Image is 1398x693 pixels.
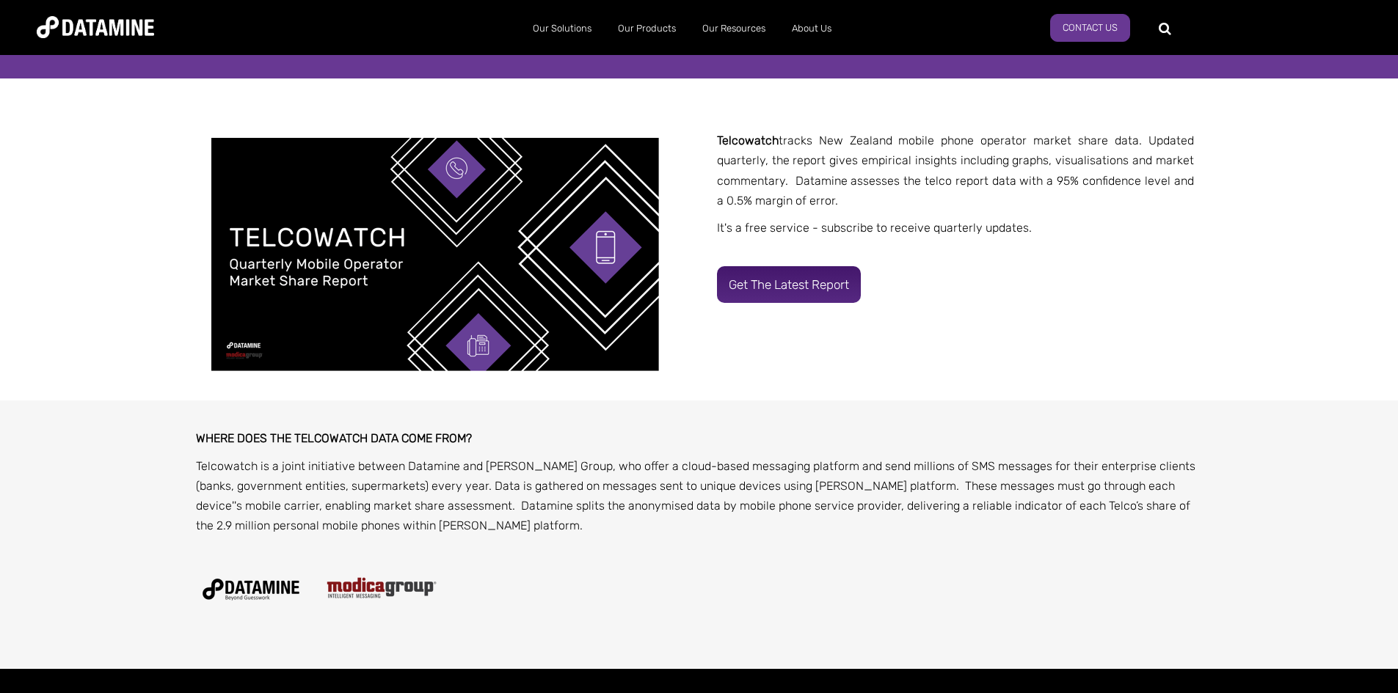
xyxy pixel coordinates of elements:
span: tracks New Zealand mobile phone operator market share data. Updated quarterly, the report gives e... [717,133,1194,208]
a: Contact us [1050,14,1130,42]
img: Copy of Telcowatch Report Template (2) [211,138,659,371]
span: It's a free service - subscribe to receive quarterly updates. [717,221,1032,235]
strong: WHERE DOES THE TELCOWATCH DATA COME FROM? [196,431,472,445]
a: Our Products [605,10,689,48]
img: Datamine [37,16,154,38]
a: Our Resources [689,10,779,48]
a: Our Solutions [520,10,605,48]
img: Datamine Logo With Strapline - Black-01 [196,571,306,606]
p: Telcowatch is a joint initiative between Datamine and [PERSON_NAME] Group, who offer a cloud-base... [196,456,1203,536]
a: About Us [779,10,845,48]
a: Get the latest report [717,266,861,303]
strong: Telcowatch [717,133,779,147]
img: Modica Group [327,577,437,599]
